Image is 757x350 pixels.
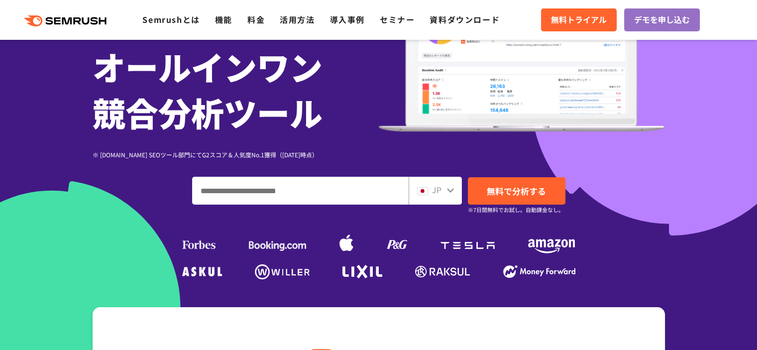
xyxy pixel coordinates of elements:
a: Semrushとは [142,13,200,25]
a: 資料ダウンロード [430,13,500,25]
small: ※7日間無料でお試し。自動課金なし。 [468,205,564,215]
h1: オールインワン 競合分析ツール [93,43,379,135]
div: ※ [DOMAIN_NAME] SEOツール部門にてG2スコア＆人気度No.1獲得（[DATE]時点） [93,150,379,159]
a: 導入事例 [330,13,365,25]
input: ドメイン、キーワードまたはURLを入力してください [193,177,408,204]
a: セミナー [380,13,415,25]
a: 活用方法 [280,13,315,25]
a: デモを申し込む [624,8,700,31]
a: 無料で分析する [468,177,565,205]
a: 無料トライアル [541,8,617,31]
span: JP [432,184,441,196]
a: 料金 [247,13,265,25]
span: 無料トライアル [551,13,607,26]
a: 機能 [215,13,232,25]
span: 無料で分析する [487,185,546,197]
span: デモを申し込む [634,13,690,26]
